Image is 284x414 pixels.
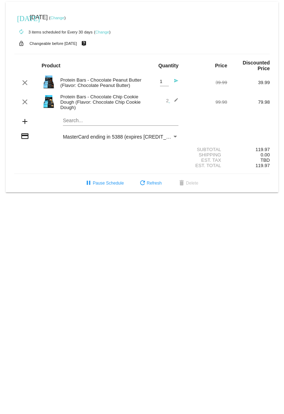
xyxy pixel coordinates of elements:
[17,14,26,22] mat-icon: [DATE]
[227,80,270,85] div: 39.99
[21,78,29,87] mat-icon: clear
[63,118,178,124] input: Search...
[57,77,142,88] div: Protein Bars - Chocolate Peanut Butter (Flavor: Chocolate Peanut Butter)
[172,177,204,190] button: Delete
[79,177,129,190] button: Pause Schedule
[84,181,124,186] span: Pause Schedule
[261,157,270,163] span: TBD
[184,157,227,163] div: Est. Tax
[243,60,270,71] strong: Discounted Price
[184,152,227,157] div: Shipping
[63,134,199,140] span: MasterCard ending in 5388 (expires [CREDIT_CARD_DATA])
[57,94,142,110] div: Protein Bars - Chocolate Chip Cookie Dough (Flavor: Chocolate Chip Cookie Dough)
[14,30,92,34] small: 3 items scheduled for Every 30 days
[170,98,178,106] mat-icon: edit
[63,134,178,140] mat-select: Payment Method
[17,28,26,36] mat-icon: autorenew
[184,163,227,168] div: Est. Total
[158,63,178,68] strong: Quantity
[21,117,29,126] mat-icon: add
[215,63,227,68] strong: Price
[184,99,227,105] div: 99.98
[95,30,109,34] a: Change
[42,75,56,89] img: Image-1-Carousel-Protein-Bar-CPB-transp.png
[133,177,167,190] button: Refresh
[21,98,29,106] mat-icon: clear
[50,16,64,20] a: Change
[160,79,169,84] input: Quantity
[49,16,66,20] small: ( )
[42,63,60,68] strong: Product
[42,94,56,109] img: Image-1-Carousel-Protein-Bar-CCD-transp.png
[184,80,227,85] div: 39.99
[177,179,186,188] mat-icon: delete
[261,152,270,157] span: 0.00
[94,30,111,34] small: ( )
[227,147,270,152] div: 119.97
[80,39,88,48] mat-icon: live_help
[17,39,26,48] mat-icon: lock_open
[184,147,227,152] div: Subtotal
[30,41,77,46] small: Changeable before [DATE]
[84,179,93,188] mat-icon: pause
[138,179,147,188] mat-icon: refresh
[138,181,162,186] span: Refresh
[177,181,198,186] span: Delete
[21,132,29,140] mat-icon: credit_card
[170,78,178,87] mat-icon: send
[227,99,270,105] div: 79.98
[256,163,270,168] span: 119.97
[166,98,178,103] span: 2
